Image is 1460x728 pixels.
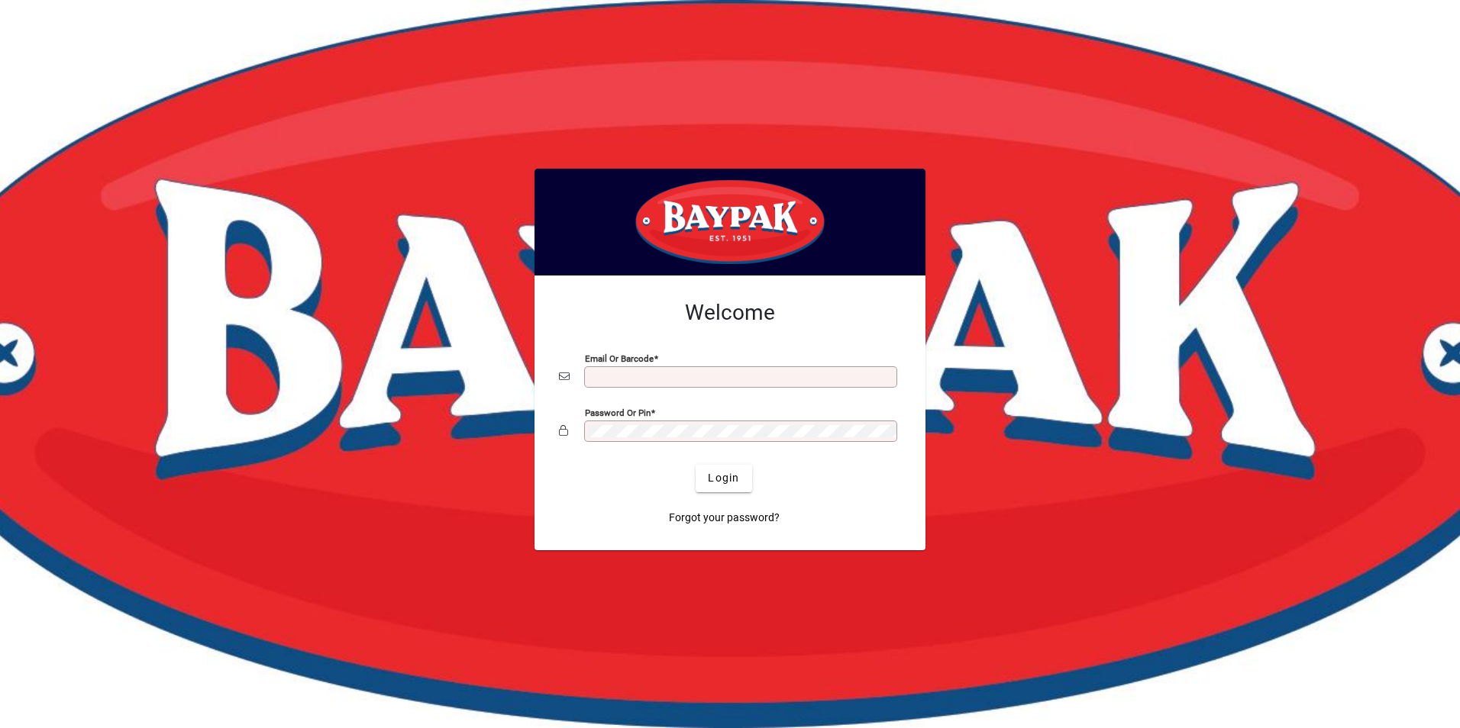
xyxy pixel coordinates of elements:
button: Login [696,465,751,492]
a: Forgot your password? [663,504,786,532]
span: Login [708,470,739,486]
mat-label: Email or Barcode [585,353,654,363]
mat-label: Password or Pin [585,407,651,417]
h2: Welcome [559,300,901,326]
span: Forgot your password? [669,510,780,526]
